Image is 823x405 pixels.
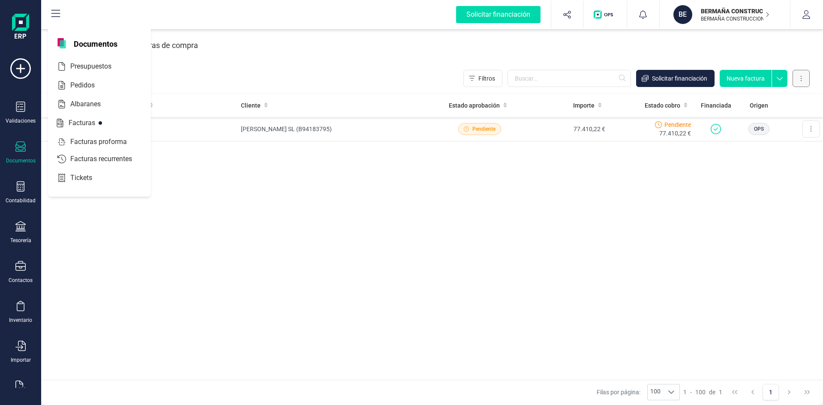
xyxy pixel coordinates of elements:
[597,384,680,400] div: Filas por página:
[799,384,815,400] button: Last Page
[670,1,780,28] button: BEBERMAÑA CONSTRUCCIONES SLBERMAÑA CONSTRUCCIONES SL
[727,384,743,400] button: First Page
[645,101,680,110] span: Estado cobro
[130,34,198,57] div: Facturas de compra
[701,101,731,110] span: Financiada
[67,173,108,183] span: Tickets
[478,74,495,83] span: Filtros
[69,38,123,48] span: Documentos
[683,388,722,396] div: -
[709,388,715,396] span: de
[720,70,772,87] button: Nueva factura
[750,101,768,110] span: Origen
[449,101,500,110] span: Estado aprobación
[754,125,764,133] span: OPS
[652,74,707,83] span: Solicitar financiación
[763,384,779,400] button: Page 1
[446,1,551,28] button: Solicitar financiación
[6,117,36,124] div: Validaciones
[781,384,797,400] button: Next Page
[648,384,663,400] span: 100
[237,117,436,141] td: [PERSON_NAME] SL (B94183795)
[594,10,616,19] img: Logo de OPS
[472,125,496,133] span: Pendiente
[9,277,33,284] div: Contactos
[12,14,29,41] img: Logo Finanedi
[6,157,36,164] div: Documentos
[11,357,31,363] div: Importar
[65,118,111,128] span: Facturas
[508,70,631,87] input: Buscar...
[120,117,238,141] td: 147
[589,1,622,28] button: Logo de OPS
[719,388,722,396] span: 1
[683,388,687,396] span: 1
[241,101,261,110] span: Cliente
[701,7,769,15] p: BERMAÑA CONSTRUCCIONES SL
[41,117,120,141] td: [DATE]
[523,117,609,141] td: 77.410,22 €
[745,384,761,400] button: Previous Page
[573,101,595,110] span: Importe
[695,388,706,396] span: 100
[67,61,127,72] span: Presupuestos
[67,154,147,164] span: Facturas recurrentes
[673,5,692,24] div: BE
[67,80,110,90] span: Pedidos
[9,317,32,324] div: Inventario
[701,15,769,22] p: BERMAÑA CONSTRUCCIONES SL
[67,99,116,109] span: Albaranes
[463,70,502,87] button: Filtros
[10,237,31,244] div: Tesorería
[636,70,715,87] button: Solicitar financiación
[456,6,541,23] div: Solicitar financiación
[6,197,36,204] div: Contabilidad
[67,137,142,147] span: Facturas proforma
[659,129,691,138] span: 77.410,22 €
[664,120,691,129] span: Pendiente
